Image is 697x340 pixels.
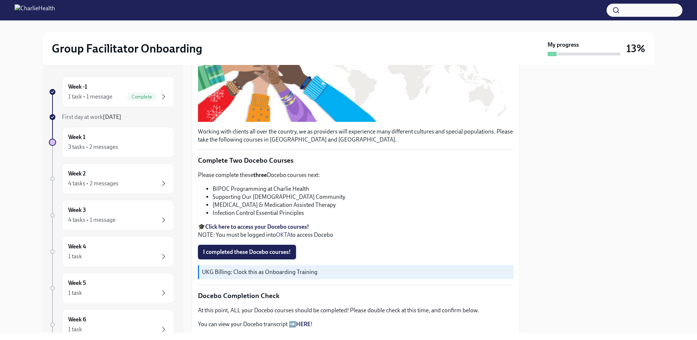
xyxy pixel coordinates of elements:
[103,113,121,120] strong: [DATE]
[68,206,86,214] h6: Week 3
[49,200,174,231] a: Week 34 tasks • 1 message
[68,252,82,260] div: 1 task
[198,306,514,314] p: At this point, ALL your Docebo courses should be completed! Please double check at this time, and...
[202,268,511,276] p: UKG Billing: Clock this as Onboarding Training
[203,248,291,256] span: I completed these Docebo courses!
[68,289,82,297] div: 1 task
[296,321,311,328] a: HERE
[68,316,86,324] h6: Week 6
[68,279,86,287] h6: Week 5
[68,170,86,178] h6: Week 2
[49,113,174,121] a: First day at work[DATE]
[205,223,309,230] a: Click here to access your Docebo courses!
[213,209,514,217] li: Infection Control Essential Principles
[213,185,514,193] li: BIPOC Programming at Charlie Health
[49,127,174,158] a: Week 13 tasks • 2 messages
[49,236,174,267] a: Week 41 task
[198,320,514,328] p: You can view your Docebo transcript ➡️ !
[68,133,85,141] h6: Week 1
[68,143,118,151] div: 3 tasks • 2 messages
[548,41,579,49] strong: My progress
[49,273,174,304] a: Week 51 task
[626,42,645,55] h3: 13%
[68,243,86,251] h6: Week 4
[68,325,82,333] div: 1 task
[68,83,87,91] h6: Week -1
[198,171,514,179] p: Please complete these Docebo courses next:
[213,201,514,209] li: [MEDICAL_DATA] & Medication Assisted Therapy
[276,231,291,238] a: OKTA
[198,223,514,239] p: 🎓 NOTE: You must be logged into to access Docebo
[62,113,121,120] span: First day at work
[49,77,174,107] a: Week -11 task • 1 messageComplete
[127,94,156,100] span: Complete
[52,41,202,56] h2: Group Facilitator Onboarding
[15,4,55,16] img: CharlieHealth
[253,171,267,178] strong: three
[68,179,118,188] div: 4 tasks • 2 messages
[198,291,514,301] p: Docebo Completion Check
[198,156,514,165] p: Complete Two Docebo Courses
[198,245,296,259] button: I completed these Docebo courses!
[49,309,174,340] a: Week 61 task
[213,193,514,201] li: Supporting Our [DEMOGRAPHIC_DATA] Community
[49,163,174,194] a: Week 24 tasks • 2 messages
[68,93,112,101] div: 1 task • 1 message
[68,216,116,224] div: 4 tasks • 1 message
[198,128,514,144] p: Working with clients all over the country, we as providers will experience many different culture...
